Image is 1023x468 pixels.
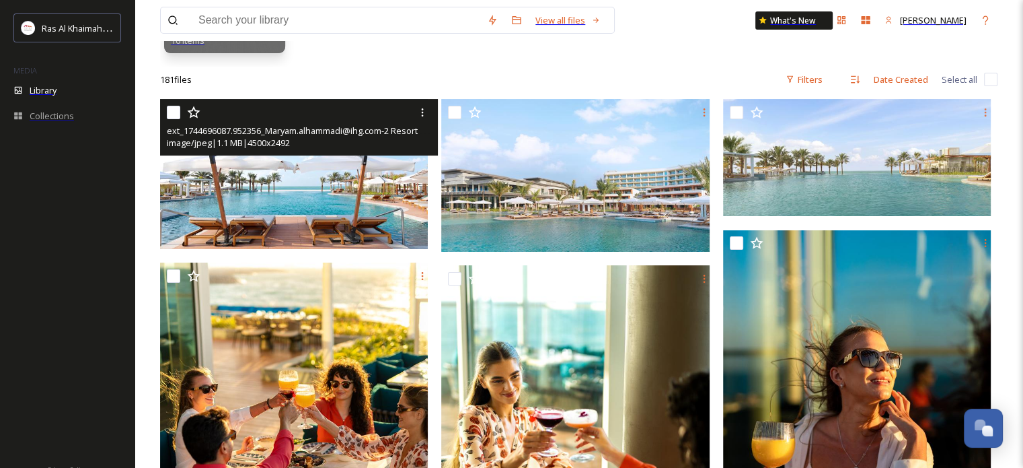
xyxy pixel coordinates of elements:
[723,99,995,217] img: ext_1744696087.902182_Maryam.alhammadi@ihg.com-04 Resort Main Pool.jpg
[160,73,192,86] span: 181 file s
[779,67,829,92] div: Filters
[160,99,432,250] img: ext_1744696087.952356_Maryam.alhammadi@ihg.com-2 Resort Main Pool 1.jpg
[529,7,607,33] a: View all files
[167,125,480,137] span: ext_1744696087.952356_Maryam.alhammadi@ihg.com-2 Resort Main Pool 1.jpg
[900,14,967,26] span: [PERSON_NAME]
[22,22,35,35] img: Logo_RAKTDA_RGB-01.png
[964,409,1003,448] button: Open Chat
[441,99,713,252] img: ext_1744696087.901504_Maryam.alhammadi@ihg.com-01 Resort Exterior and Main Pool.jpg
[30,84,56,96] span: Library
[755,11,823,30] a: What's New
[755,11,833,30] div: What's New
[942,73,977,86] span: Select all
[42,22,232,34] span: Ras Al Khaimah Tourism Development Authority
[167,137,290,149] span: image/jpeg | 1.1 MB | 4500 x 2492
[30,110,74,122] span: Collections
[13,65,37,75] span: MEDIA
[878,7,973,33] a: [PERSON_NAME]
[867,67,935,92] div: Date Created
[192,7,480,33] input: Search your library
[171,22,255,46] a: Sahar Beach Bar16 items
